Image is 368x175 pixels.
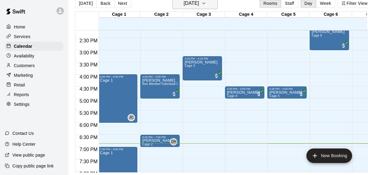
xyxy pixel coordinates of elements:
[12,130,34,136] p: Contact Us
[98,74,137,123] div: 4:00 PM – 6:00 PM: Cage 1
[140,12,183,18] div: Cage 2
[142,82,221,86] span: Non Member Individual Cage Rental (5 or less players)
[5,61,63,70] a: Customers
[78,123,99,128] span: 6:00 PM
[14,63,35,69] p: Customers
[225,12,267,18] div: Cage 4
[267,12,310,18] div: Cage 5
[5,90,63,99] a: Reports
[142,136,178,139] div: 6:30 PM – 7:00 PM
[12,163,54,169] p: Copy public page link
[14,82,25,88] p: Retail
[310,26,349,50] div: 2:00 PM – 3:00 PM: Cage 6
[5,32,63,41] a: Services
[311,34,322,37] span: Cage 6
[142,143,152,146] span: Cage 2
[14,43,32,49] p: Calendar
[12,152,45,158] p: View public page
[306,148,352,163] button: add
[184,57,220,60] div: 3:15 PM – 4:15 PM
[256,91,262,97] span: All customers have paid
[5,80,63,89] a: Retail
[227,94,237,98] span: Cage 4
[78,62,99,67] span: 3:30 PM
[14,92,29,98] p: Reports
[12,141,35,147] p: Help Center
[78,147,99,152] span: 7:00 PM
[5,71,63,80] a: Marketing
[128,114,135,121] div: Josh Colunga
[183,56,222,80] div: 3:15 PM – 4:15 PM: Cage 3
[140,135,180,147] div: 6:30 PM – 7:00 PM: Eli Hull
[140,74,180,99] div: 4:00 PM – 5:00 PM: Harper Morales
[298,91,304,97] span: All customers have paid
[78,38,99,43] span: 2:30 PM
[269,87,305,90] div: 4:30 PM – 5:00 PM
[78,159,99,164] span: 7:30 PM
[267,86,307,99] div: 4:30 PM – 5:00 PM: Cage 5
[269,94,279,98] span: Cage 5
[78,50,99,55] span: 3:00 PM
[225,86,264,99] div: 4:30 PM – 5:00 PM: Brycen Rodriguez
[172,138,177,145] span: Dean Hull
[171,91,177,97] span: All customers have paid
[78,86,99,92] span: 4:30 PM
[5,22,63,31] a: Home
[340,43,347,49] span: All customers have paid
[5,100,63,109] a: Settings
[170,138,177,145] div: Dean Hull
[14,101,30,107] p: Settings
[184,64,195,67] span: Cage 3
[310,12,352,18] div: Cage 6
[142,75,178,78] div: 4:00 PM – 5:00 PM
[14,53,34,59] p: Availability
[5,42,63,51] a: Calendar
[130,114,135,121] span: Josh Colunga
[213,73,220,79] span: All customers have paid
[98,12,140,18] div: Cage 1
[78,111,99,116] span: 5:30 PM
[171,139,176,145] span: DH
[78,74,99,79] span: 4:00 PM
[100,148,135,151] div: 7:00 PM – 9:00 PM
[183,12,225,18] div: Cage 3
[78,135,99,140] span: 6:30 PM
[5,51,63,60] a: Availability
[14,24,25,30] p: Home
[227,87,262,90] div: 4:30 PM – 5:00 PM
[14,34,31,40] p: Services
[129,115,134,121] span: JC
[100,75,135,78] div: 4:00 PM – 6:00 PM
[14,72,33,78] p: Marketing
[78,99,99,104] span: 5:00 PM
